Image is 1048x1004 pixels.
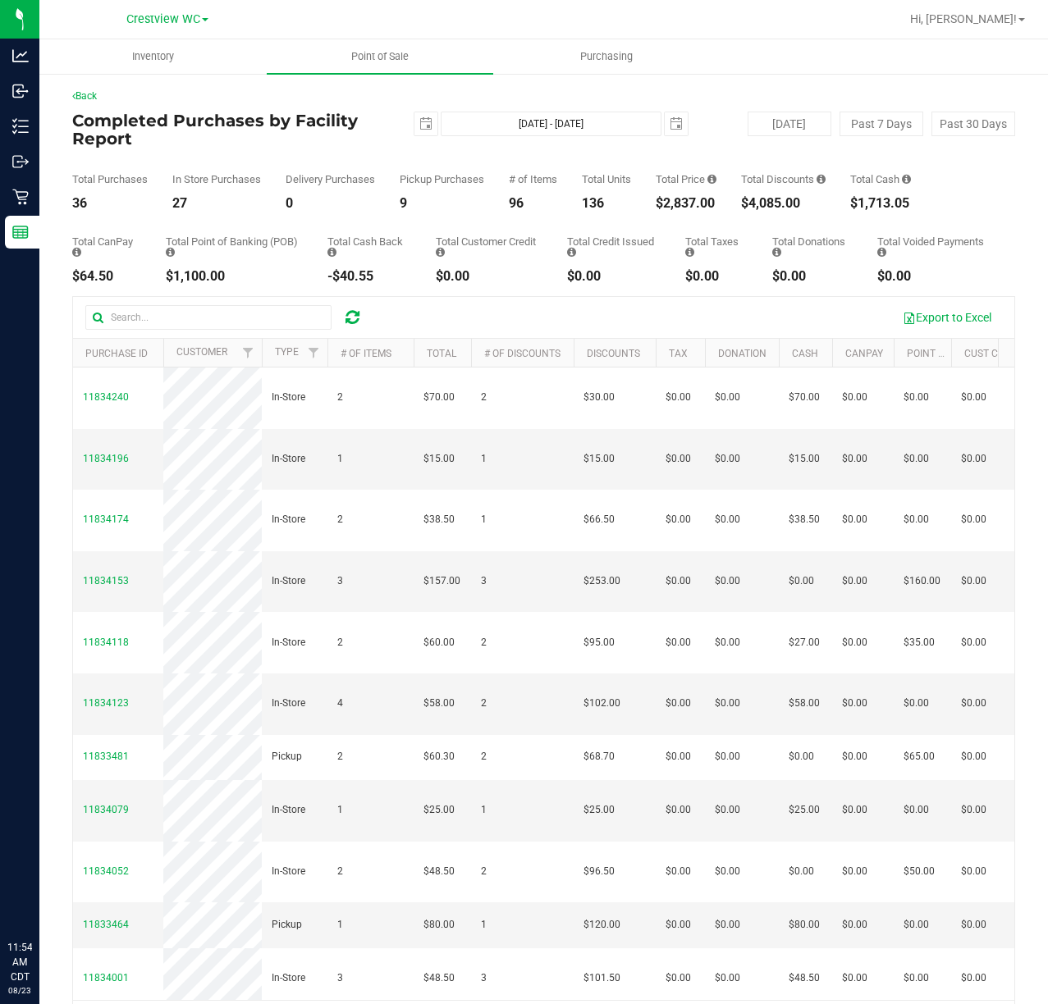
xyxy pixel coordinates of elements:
span: $80.00 [789,917,820,933]
div: 0 [286,197,375,210]
div: Total CanPay [72,236,141,258]
span: select [414,112,437,135]
span: 2 [337,512,343,527]
span: $0.00 [842,864,867,879]
div: Total Point of Banking (POB) [166,236,303,258]
span: $95.00 [583,635,615,650]
span: In-Store [272,635,305,650]
span: $0.00 [715,512,740,527]
span: $0.00 [666,864,691,879]
span: $0.00 [842,573,867,589]
span: $0.00 [961,749,986,764]
span: Inventory [110,49,196,64]
span: 4 [337,696,343,711]
span: $0.00 [842,390,867,405]
span: $0.00 [666,696,691,711]
span: $0.00 [842,512,867,527]
a: Total [427,348,456,359]
button: Past 7 Days [840,112,923,136]
i: Sum of the successful, non-voided cash payment transactions for all purchases in the date range. ... [902,174,911,185]
a: Cust Credit [964,348,1024,359]
span: 11834240 [83,391,129,403]
span: $48.50 [789,970,820,986]
span: $0.00 [666,802,691,818]
span: In-Store [272,802,305,818]
span: $0.00 [789,864,814,879]
span: 2 [337,390,343,405]
span: $0.00 [666,573,691,589]
div: Total Customer Credit [436,236,542,258]
span: $0.00 [961,696,986,711]
div: Total Credit Issued [567,236,661,258]
div: $0.00 [685,270,748,283]
span: $0.00 [961,970,986,986]
span: $0.00 [666,512,691,527]
span: $48.50 [423,970,455,986]
button: Past 30 Days [931,112,1015,136]
span: $0.00 [715,917,740,933]
span: $38.50 [423,512,455,527]
div: Delivery Purchases [286,174,375,185]
span: $48.50 [423,864,455,879]
span: $65.00 [904,749,935,764]
input: Search... [85,305,332,330]
span: $160.00 [904,573,940,589]
h4: Completed Purchases by Facility Report [72,112,387,148]
span: $253.00 [583,573,620,589]
span: 2 [481,749,487,764]
span: $0.00 [842,451,867,467]
span: 11834079 [83,804,129,815]
div: 96 [509,197,557,210]
a: Filter [300,339,327,367]
span: $70.00 [789,390,820,405]
i: Sum of all round-up-to-next-dollar total price adjustments for all purchases in the date range. [772,247,781,258]
span: $0.00 [961,917,986,933]
span: $0.00 [715,802,740,818]
div: 36 [72,197,148,210]
span: $25.00 [789,802,820,818]
span: $0.00 [666,635,691,650]
i: Sum of the successful, non-voided payments using account credit for all purchases in the date range. [436,247,445,258]
span: $0.00 [961,864,986,879]
div: Total Discounts [741,174,826,185]
span: 3 [337,573,343,589]
inline-svg: Analytics [12,48,29,64]
span: $0.00 [715,573,740,589]
span: $30.00 [583,390,615,405]
span: In-Store [272,573,305,589]
span: 1 [481,512,487,527]
span: Pickup [272,749,302,764]
span: Pickup [272,917,302,933]
a: # of Items [341,348,391,359]
div: Pickup Purchases [400,174,484,185]
span: $58.00 [423,696,455,711]
span: $0.00 [961,635,986,650]
span: $0.00 [842,635,867,650]
div: $0.00 [877,270,991,283]
span: $0.00 [904,390,929,405]
span: In-Store [272,696,305,711]
span: $25.00 [583,802,615,818]
span: 11833481 [83,751,129,762]
div: -$40.55 [327,270,410,283]
span: $0.00 [904,917,929,933]
span: 1 [337,451,343,467]
span: 11834118 [83,637,129,648]
span: 2 [337,635,343,650]
span: $58.00 [789,696,820,711]
span: $0.00 [715,970,740,986]
iframe: Resource center [16,873,66,922]
inline-svg: Inbound [12,83,29,99]
a: Type [275,346,299,358]
span: $0.00 [715,864,740,879]
span: $0.00 [842,970,867,986]
button: [DATE] [748,112,831,136]
div: In Store Purchases [172,174,261,185]
a: Cash [792,348,818,359]
span: $0.00 [842,696,867,711]
span: 1 [337,917,343,933]
div: Total Taxes [685,236,748,258]
span: $27.00 [789,635,820,650]
inline-svg: Inventory [12,118,29,135]
a: Inventory [39,39,267,74]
